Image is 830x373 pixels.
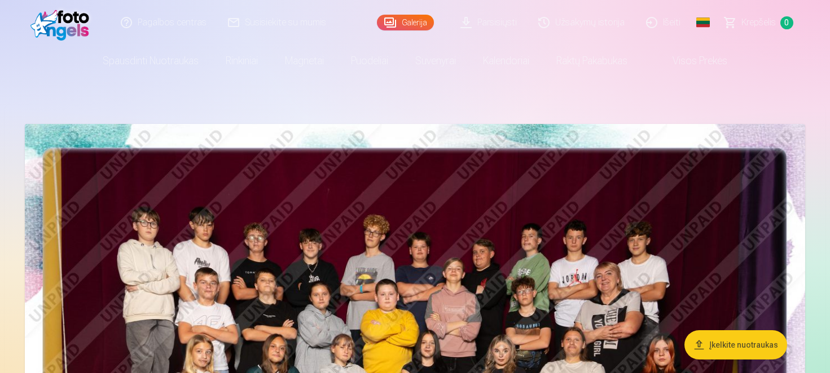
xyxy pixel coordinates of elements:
a: Galerija [377,15,434,30]
a: Puodeliai [337,45,402,77]
a: Raktų pakabukas [543,45,641,77]
a: Rinkiniai [212,45,271,77]
img: /fa2 [30,5,95,41]
a: Visos prekės [641,45,741,77]
span: 0 [780,16,793,29]
a: Spausdinti nuotraukas [89,45,212,77]
span: Krepšelis [741,16,776,29]
a: Kalendoriai [469,45,543,77]
button: Įkelkite nuotraukas [684,330,787,359]
a: Magnetai [271,45,337,77]
a: Suvenyrai [402,45,469,77]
